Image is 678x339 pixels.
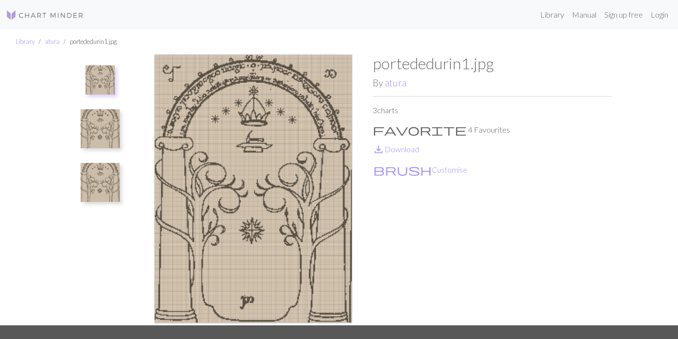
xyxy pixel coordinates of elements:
[373,164,432,176] i: Customise
[6,9,84,21] img: Logo
[373,142,384,156] span: save_alt
[373,163,432,177] span: brush
[600,5,647,24] a: Sign up free
[16,38,35,45] a: Library
[373,143,384,155] i: Download
[81,163,120,202] img: Copy of portededurin1.jpg
[536,5,568,24] a: Library
[373,124,612,136] p: 4 Favourites
[134,54,373,325] img: portededurin1.jpg
[45,38,60,45] a: atura
[568,5,600,24] a: Manual
[373,163,468,176] button: CustomiseCustomise
[81,109,120,148] img: Copy of portededurin1.jpg
[373,123,466,137] span: favorite
[373,54,612,73] h1: portededurin1.jpg
[385,77,406,88] a: atura
[60,37,117,46] li: portededurin1.jpg
[85,65,115,95] img: portededurin1.jpg
[647,5,672,24] a: Login
[373,104,612,116] p: 3 charts
[373,144,419,154] a: DownloadDownload
[373,124,466,136] i: Favourite
[373,77,612,88] h2: By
